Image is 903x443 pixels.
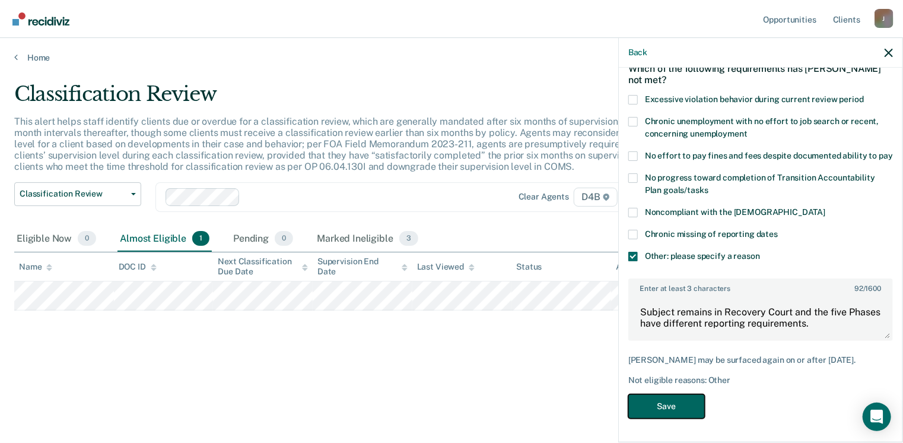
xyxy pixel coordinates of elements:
[629,280,892,293] label: Enter at least 3 characters
[399,231,418,246] span: 3
[192,231,209,246] span: 1
[628,375,893,385] div: Not eligible reasons: Other
[117,226,212,252] div: Almost Eligible
[645,229,778,239] span: Chronic missing of reporting dates
[314,226,421,252] div: Marked Ineligible
[645,116,879,138] span: Chronic unemployment with no effort to job search or recent, concerning unemployment
[645,173,875,195] span: No progress toward completion of Transition Accountability Plan goals/tasks
[119,262,157,272] div: DOC ID
[645,207,825,217] span: Noncompliant with the [DEMOGRAPHIC_DATA]
[14,52,889,63] a: Home
[218,257,308,277] div: Next Classification Due Date
[519,192,569,202] div: Clear agents
[78,231,96,246] span: 0
[317,257,408,277] div: Supervision End Date
[19,262,52,272] div: Name
[628,53,893,95] div: Which of the following requirements has [PERSON_NAME] not met?
[645,94,864,104] span: Excessive violation behavior during current review period
[645,151,893,160] span: No effort to pay fines and fees despite documented ability to pay
[645,251,760,261] span: Other: please specify a reason
[628,394,705,419] button: Save
[863,403,891,431] div: Open Intercom Messenger
[875,9,894,28] button: Profile dropdown button
[629,296,892,340] textarea: Subject remains in Recovery Court and the five Phases have different reporting requirements.
[854,284,881,293] span: / 1600
[417,262,475,272] div: Last Viewed
[14,226,98,252] div: Eligible Now
[275,231,293,246] span: 0
[14,82,692,116] div: Classification Review
[854,284,863,293] span: 92
[628,48,647,58] button: Back
[616,262,672,272] div: Assigned to
[231,226,295,252] div: Pending
[516,262,542,272] div: Status
[14,116,688,173] p: This alert helps staff identify clients due or overdue for a classification review, which are gen...
[20,189,126,199] span: Classification Review
[628,355,893,365] div: [PERSON_NAME] may be surfaced again on or after [DATE].
[574,188,617,207] span: D4B
[875,9,894,28] div: J
[12,12,69,26] img: Recidiviz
